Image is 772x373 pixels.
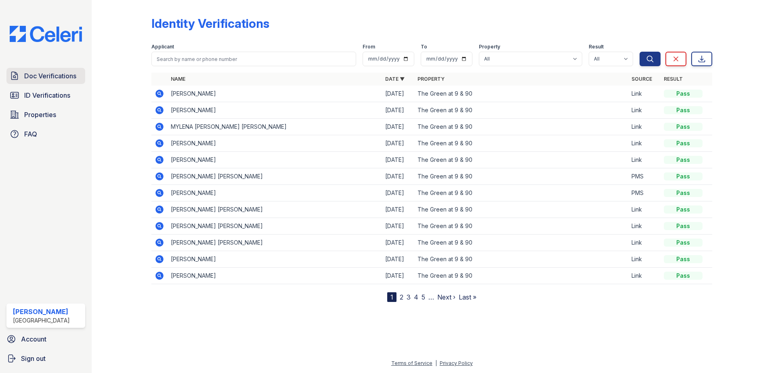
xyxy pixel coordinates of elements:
[382,185,414,201] td: [DATE]
[3,331,88,347] a: Account
[628,152,661,168] td: Link
[363,44,375,50] label: From
[414,218,629,235] td: The Green at 9 & 90
[664,156,703,164] div: Pass
[664,239,703,247] div: Pass
[664,172,703,180] div: Pass
[3,26,88,42] img: CE_Logo_Blue-a8612792a0a2168367f1c8372b55b34899dd931a85d93a1a3d3e32e68fde9ad4.png
[628,185,661,201] td: PMS
[6,126,85,142] a: FAQ
[6,107,85,123] a: Properties
[589,44,604,50] label: Result
[628,135,661,152] td: Link
[414,152,629,168] td: The Green at 9 & 90
[414,185,629,201] td: The Green at 9 & 90
[664,222,703,230] div: Pass
[382,235,414,251] td: [DATE]
[382,135,414,152] td: [DATE]
[168,135,382,152] td: [PERSON_NAME]
[414,119,629,135] td: The Green at 9 & 90
[628,119,661,135] td: Link
[664,76,683,82] a: Result
[382,86,414,102] td: [DATE]
[628,251,661,268] td: Link
[6,87,85,103] a: ID Verifications
[151,16,269,31] div: Identity Verifications
[168,152,382,168] td: [PERSON_NAME]
[6,68,85,84] a: Doc Verifications
[171,76,185,82] a: Name
[21,354,46,363] span: Sign out
[664,106,703,114] div: Pass
[664,90,703,98] div: Pass
[382,119,414,135] td: [DATE]
[168,168,382,185] td: [PERSON_NAME] [PERSON_NAME]
[440,360,473,366] a: Privacy Policy
[382,201,414,218] td: [DATE]
[417,76,445,82] a: Property
[459,293,476,301] a: Last »
[387,292,396,302] div: 1
[479,44,500,50] label: Property
[628,218,661,235] td: Link
[631,76,652,82] a: Source
[382,152,414,168] td: [DATE]
[24,129,37,139] span: FAQ
[437,293,455,301] a: Next ›
[628,235,661,251] td: Link
[391,360,432,366] a: Terms of Service
[168,201,382,218] td: [PERSON_NAME] [PERSON_NAME]
[664,255,703,263] div: Pass
[414,102,629,119] td: The Green at 9 & 90
[664,189,703,197] div: Pass
[628,201,661,218] td: Link
[168,185,382,201] td: [PERSON_NAME]
[414,135,629,152] td: The Green at 9 & 90
[24,90,70,100] span: ID Verifications
[382,268,414,284] td: [DATE]
[664,272,703,280] div: Pass
[13,316,70,325] div: [GEOGRAPHIC_DATA]
[414,168,629,185] td: The Green at 9 & 90
[13,307,70,316] div: [PERSON_NAME]
[382,168,414,185] td: [DATE]
[414,235,629,251] td: The Green at 9 & 90
[385,76,405,82] a: Date ▼
[24,71,76,81] span: Doc Verifications
[382,251,414,268] td: [DATE]
[168,235,382,251] td: [PERSON_NAME] [PERSON_NAME]
[168,218,382,235] td: [PERSON_NAME] [PERSON_NAME]
[628,168,661,185] td: PMS
[382,218,414,235] td: [DATE]
[414,86,629,102] td: The Green at 9 & 90
[151,52,356,66] input: Search by name or phone number
[168,251,382,268] td: [PERSON_NAME]
[168,268,382,284] td: [PERSON_NAME]
[664,205,703,214] div: Pass
[414,251,629,268] td: The Green at 9 & 90
[628,86,661,102] td: Link
[421,44,427,50] label: To
[168,86,382,102] td: [PERSON_NAME]
[168,102,382,119] td: [PERSON_NAME]
[435,360,437,366] div: |
[168,119,382,135] td: MYLENA [PERSON_NAME] [PERSON_NAME]
[24,110,56,119] span: Properties
[428,292,434,302] span: …
[414,201,629,218] td: The Green at 9 & 90
[422,293,425,301] a: 5
[628,268,661,284] td: Link
[407,293,411,301] a: 3
[664,123,703,131] div: Pass
[664,139,703,147] div: Pass
[414,268,629,284] td: The Green at 9 & 90
[414,293,418,301] a: 4
[3,350,88,367] a: Sign out
[21,334,46,344] span: Account
[628,102,661,119] td: Link
[400,293,403,301] a: 2
[151,44,174,50] label: Applicant
[382,102,414,119] td: [DATE]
